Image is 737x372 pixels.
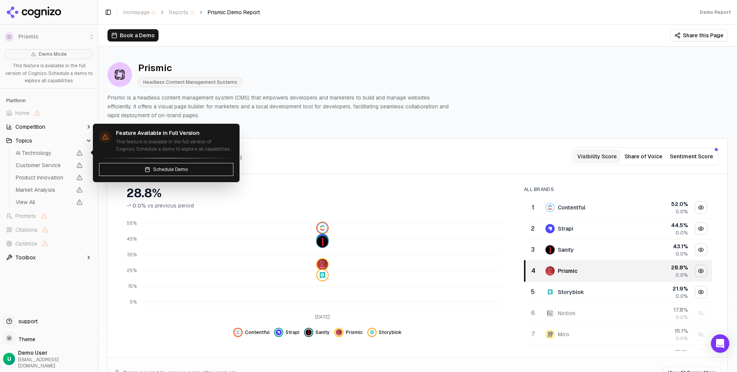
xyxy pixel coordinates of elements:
span: Headless Content Management Systems [138,77,242,87]
span: Theme [15,336,35,343]
span: Topics [15,137,32,144]
button: Competition [3,121,95,133]
div: 7 [528,330,538,339]
button: Hide storyblok data [367,328,402,337]
img: strapi [317,234,328,245]
button: Visibility Score [574,149,620,163]
span: Market Analysis [16,186,72,194]
nav: breadcrumb [123,8,260,16]
img: strapi [545,224,555,233]
div: 28.8 % [639,264,688,271]
img: contentful [545,203,555,212]
span: Prismic Demo Report [208,8,260,16]
span: 0.0% [676,293,688,299]
div: Prismic [138,62,242,74]
button: Hide sanity data [304,328,330,337]
div: 21.9 % [639,285,688,292]
div: 43.1 % [639,242,688,250]
div: All Brands [524,186,712,193]
h4: Feature Available in Full Version [116,130,233,137]
span: Prismic [346,329,363,335]
tr: 3sanitySanity43.1%0.0%Hide sanity data [525,239,712,261]
img: storyblok [317,270,328,281]
button: Hide strapi data [695,223,707,235]
img: storyblok [545,287,555,297]
tspan: 25% [127,267,137,274]
tspan: [DATE] [315,314,330,320]
tspan: 35% [127,252,137,258]
tr: 5storyblokStoryblok21.9%0.0%Hide storyblok data [525,282,712,303]
button: Share this Page [670,29,728,42]
tr: 15.1%Show microsoft data [525,345,712,366]
tr: 2strapiStrapi44.5%0.0%Hide strapi data [525,218,712,239]
button: Show notion data [695,307,707,319]
span: Home [15,109,30,117]
img: strapi [276,329,282,335]
span: Customer Service [16,161,72,169]
button: Hide contentful data [233,328,269,337]
div: Miro [558,330,569,338]
tr: 6notionNotion17.8%0.0%Show notion data [525,303,712,324]
div: 3 [528,245,538,254]
span: Citations [15,226,38,234]
div: 1 [528,203,538,212]
span: U [7,355,11,363]
img: miro [545,330,555,339]
span: 0.0% [676,272,688,278]
span: Product Innovation [16,174,72,181]
div: 15.1 % [639,327,688,335]
p: This feature is available in the full version of Cognizo. Schedule a demo to explore all capabili... [5,62,93,85]
button: Hide storyblok data [695,286,707,298]
tspan: 45% [127,236,137,242]
div: 17.8 % [639,306,688,314]
button: Hide prismic data [334,328,363,337]
tr: 4prismicPrismic28.8%0.0%Hide prismic data [525,261,712,282]
button: Book a Demo [107,29,159,42]
span: Demo Mode [39,51,67,57]
img: sanity [306,329,312,335]
span: [EMAIL_ADDRESS][DOMAIN_NAME] [18,357,95,369]
span: Homepage [123,8,156,16]
div: 28.8% [126,186,509,200]
button: Hide prismic data [695,265,707,277]
img: prismic [317,259,328,270]
div: 4 [529,266,538,276]
div: 15.1 % [639,348,688,356]
button: Hide sanity data [695,244,707,256]
img: contentful [235,329,241,335]
tr: 1contentfulContentful52.0%0.0%Hide contentful data [525,197,712,218]
div: Demo Report [700,9,731,15]
button: Hide strapi data [274,328,299,337]
img: prismic [545,266,555,276]
button: Show miro data [695,328,707,340]
span: Optimize [15,240,37,247]
p: This feature is available in the full version of Cognizo. Schedule a demo to explore all capabili... [116,138,233,153]
div: Contentful [558,204,585,211]
span: support [15,317,38,325]
div: 44.5 % [639,221,688,229]
img: contentful [317,223,328,233]
span: 0.0% [132,202,146,209]
div: 52.0 % [639,200,688,208]
div: Strapi [558,225,573,232]
img: notion [545,309,555,318]
tspan: 55% [127,221,137,227]
tspan: 15% [128,283,137,289]
button: Toolbox [3,251,95,264]
span: 0.0% [676,251,688,257]
div: Platform [3,95,95,107]
span: Demo User [18,349,95,357]
span: 0.0% [676,209,688,215]
div: 5 [528,287,538,297]
tspan: 5% [130,299,137,305]
span: Schedule Demo [153,166,188,173]
img: Prismic [107,62,132,87]
span: 0.0% [676,335,688,342]
img: storyblok [369,329,375,335]
img: prismic [336,329,342,335]
div: 6 [528,309,538,318]
span: Contentful [245,329,269,335]
span: AI Technology [16,149,72,157]
span: Prompts [15,212,36,220]
span: Strapi [286,329,299,335]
